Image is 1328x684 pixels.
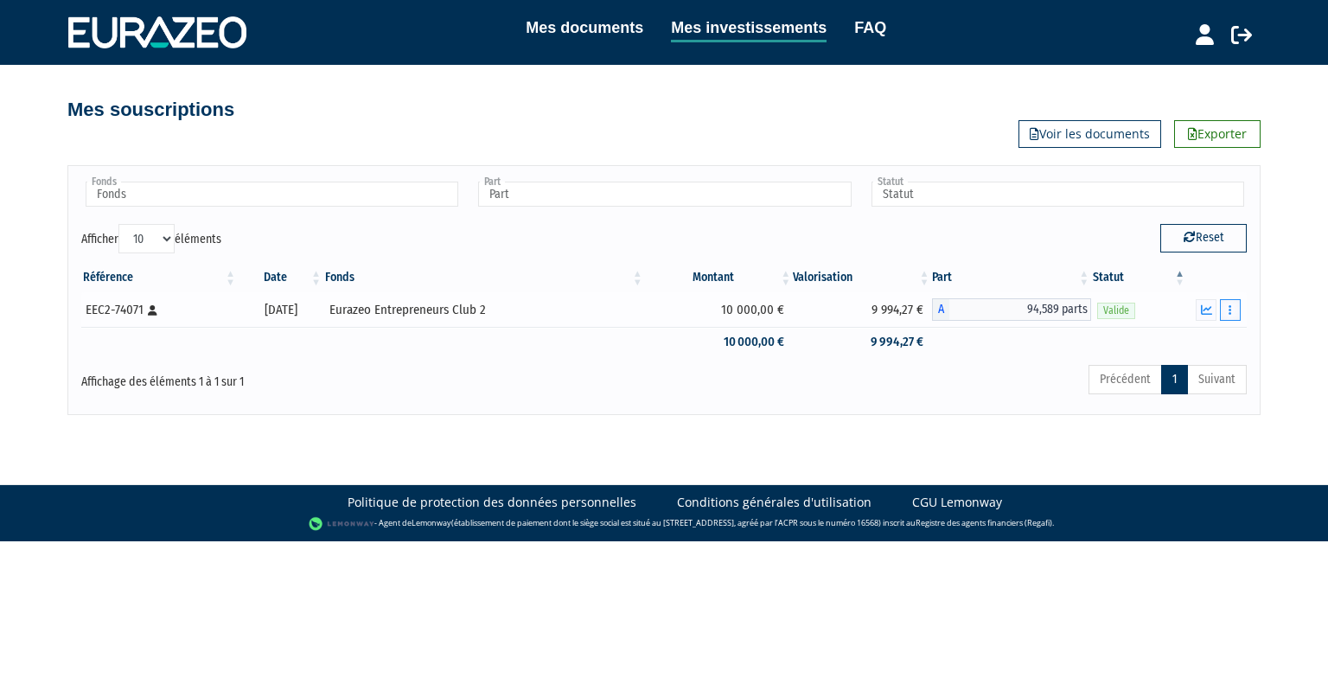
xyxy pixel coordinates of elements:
[17,515,1311,533] div: - Agent de (établissement de paiement dont le siège social est situé au [STREET_ADDRESS], agréé p...
[916,517,1052,528] a: Registre des agents financiers (Regafi)
[932,298,949,321] span: A
[86,301,232,319] div: EEC2-74071
[912,494,1002,511] a: CGU Lemonway
[1161,365,1188,394] a: 1
[68,16,246,48] img: 1732889491-logotype_eurazeo_blanc_rvb.png
[645,292,794,327] td: 10 000,00 €
[67,99,234,120] h4: Mes souscriptions
[81,263,238,292] th: Référence : activer pour trier la colonne par ordre croissant
[793,292,931,327] td: 9 994,27 €
[854,16,886,40] a: FAQ
[81,363,552,391] div: Affichage des éléments 1 à 1 sur 1
[645,327,794,357] td: 10 000,00 €
[323,263,645,292] th: Fonds: activer pour trier la colonne par ordre croissant
[793,263,931,292] th: Valorisation: activer pour trier la colonne par ordre croissant
[329,301,639,319] div: Eurazeo Entrepreneurs Club 2
[932,298,1092,321] div: A - Eurazeo Entrepreneurs Club 2
[348,494,636,511] a: Politique de protection des données personnelles
[81,224,221,253] label: Afficher éléments
[526,16,643,40] a: Mes documents
[1160,224,1247,252] button: Reset
[148,305,157,316] i: [Français] Personne physique
[1097,303,1135,319] span: Valide
[949,298,1092,321] span: 94,589 parts
[1174,120,1261,148] a: Exporter
[309,515,375,533] img: logo-lemonway.png
[412,517,451,528] a: Lemonway
[1187,365,1247,394] a: Suivant
[645,263,794,292] th: Montant: activer pour trier la colonne par ordre croissant
[118,224,175,253] select: Afficheréléments
[238,263,323,292] th: Date: activer pour trier la colonne par ordre croissant
[932,263,1092,292] th: Part: activer pour trier la colonne par ordre croissant
[671,16,827,42] a: Mes investissements
[1018,120,1161,148] a: Voir les documents
[244,301,317,319] div: [DATE]
[677,494,871,511] a: Conditions générales d'utilisation
[1091,263,1187,292] th: Statut : activer pour trier la colonne par ordre d&eacute;croissant
[793,327,931,357] td: 9 994,27 €
[1089,365,1162,394] a: Précédent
